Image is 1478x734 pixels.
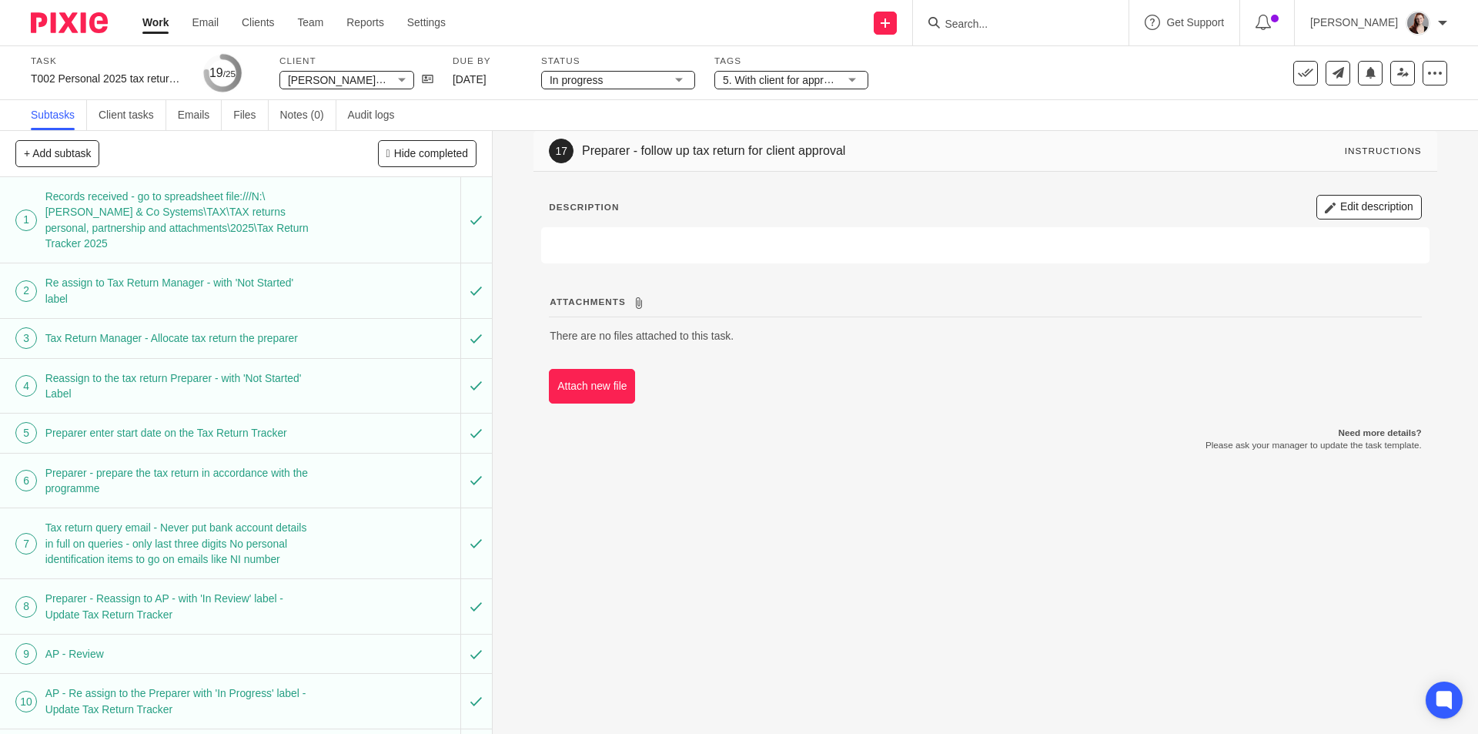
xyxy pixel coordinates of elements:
h1: Preparer - follow up tax return for client approval [583,166,1018,183]
h1: Tax Return Manager - Allocate tax return the preparer [45,327,312,350]
h1: Preparer - prepare the tax return in accordance with the programme [45,461,312,501]
h1: Records received - go to spreadsheet file:///N:\[PERSON_NAME] & Co Systems\TAX\TAX returns person... [45,185,312,255]
a: Audit logs [348,100,407,130]
label: Task [31,55,185,67]
p: Need more details? [549,474,1421,487]
div: 1 [15,209,37,231]
div: 4 [15,375,37,397]
div: 7 [15,541,37,562]
h1: Reassign to the tax return Preparer - with 'Not Started' Label [45,367,312,406]
div: 8 [15,612,37,633]
h1: Tax return query email - Never put bank account details in full on queries - only last three digi... [45,516,312,586]
div: 10 [15,706,37,728]
p: Description [550,225,618,237]
a: Reports [346,15,385,30]
div: 5 [15,422,37,444]
button: + Add subtask [15,140,100,166]
span: There are no files attached to this task. [550,354,736,364]
a: Clients [241,15,275,30]
a: Files [234,100,269,130]
img: High%20Res%20Andrew%20Price%20Accountants%20_Poppy%20Jakes%20Photography-3%20-%20Copy.jpg [1406,11,1430,35]
div: 3 [15,327,37,349]
div: 17 [550,163,574,187]
label: Client [279,55,433,67]
small: /25 [222,69,236,78]
div: Instructions [1347,169,1421,181]
h1: Re assign to Tax Return Manager - with 'Not Started' label [45,271,312,310]
span: Hide completed [391,148,468,160]
a: Notes (0) [280,100,336,130]
a: Team [298,15,323,30]
button: Attach new file [550,393,638,427]
h1: Preparer enter start date on the Tax Return Tracker [45,421,312,444]
h1: AP - Review [45,658,312,681]
a: Subtasks [31,100,88,130]
button: Hide completed [368,140,477,166]
div: 2 [15,280,37,302]
span: [PERSON_NAME], [PERSON_NAME] [288,74,462,85]
a: Emails [179,100,222,130]
div: 6 [15,470,37,491]
div: T002 Personal 2025 tax return (non recurring) [31,71,185,86]
div: 19 [209,64,236,82]
p: [PERSON_NAME] [1313,15,1398,30]
a: Email [192,15,218,30]
a: Settings [408,15,449,30]
label: Tags [714,55,868,67]
a: Client tasks [99,100,168,130]
div: 9 [15,659,37,681]
img: Pixie [31,12,108,33]
span: Get Support [1169,17,1228,28]
label: Status [541,55,695,67]
input: Search [946,18,1085,32]
span: [DATE] [453,73,485,84]
p: Please ask your manager to update the task template. [549,487,1421,499]
label: Due by [453,55,522,67]
span: Attachments [550,321,624,330]
h1: Preparer - Reassign to AP - with 'In Review' label - Update Tax Return Tracker [45,603,312,642]
span: In progress [550,74,604,85]
button: Edit description [1313,219,1421,243]
span: 5. With client for approval [723,74,844,85]
a: Work [142,15,169,30]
